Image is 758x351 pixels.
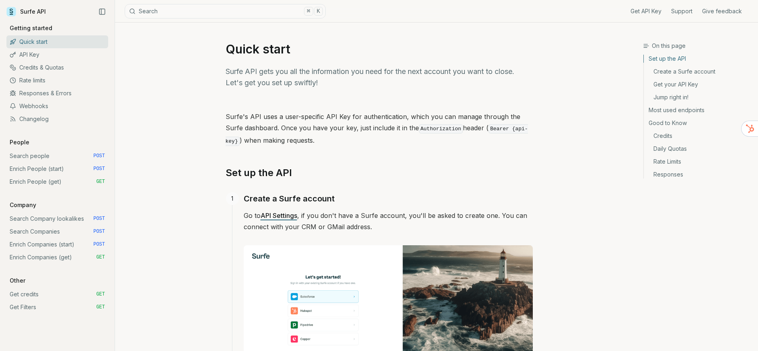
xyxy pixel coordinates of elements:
[96,179,105,185] span: GET
[96,291,105,298] span: GET
[244,210,533,232] p: Go to , if you don't have a Surfe account, you'll be asked to create one. You can connect with yo...
[6,61,108,74] a: Credits & Quotas
[644,117,752,129] a: Good to Know
[419,124,463,133] code: Authorization
[6,74,108,87] a: Rate limits
[6,201,39,209] p: Company
[6,301,108,314] a: Get Filters GET
[6,48,108,61] a: API Key
[226,66,533,88] p: Surfe API gets you all the information you need for the next account you want to close. Let's get...
[226,42,533,56] h1: Quick start
[314,7,323,16] kbd: K
[6,288,108,301] a: Get credits GET
[96,6,108,18] button: Collapse Sidebar
[6,6,46,18] a: Surfe API
[6,35,108,48] a: Quick start
[96,304,105,310] span: GET
[6,162,108,175] a: Enrich People (start) POST
[671,7,692,15] a: Support
[644,55,752,65] a: Set up the API
[6,175,108,188] a: Enrich People (get) GET
[244,192,335,205] a: Create a Surfe account
[644,104,752,117] a: Most used endpoints
[93,153,105,159] span: POST
[6,24,55,32] p: Getting started
[644,65,752,78] a: Create a Surfe account
[644,155,752,168] a: Rate Limits
[93,228,105,235] span: POST
[6,238,108,251] a: Enrich Companies (start) POST
[96,254,105,261] span: GET
[644,129,752,142] a: Credits
[6,212,108,225] a: Search Company lookalikes POST
[304,7,313,16] kbd: ⌘
[125,4,326,18] button: Search⌘K
[93,166,105,172] span: POST
[93,241,105,248] span: POST
[644,78,752,91] a: Get your API Key
[644,142,752,155] a: Daily Quotas
[644,91,752,104] a: Jump right in!
[6,113,108,125] a: Changelog
[6,225,108,238] a: Search Companies POST
[6,251,108,264] a: Enrich Companies (get) GET
[643,42,752,50] h3: On this page
[261,211,297,220] a: API Settings
[226,166,292,179] a: Set up the API
[93,216,105,222] span: POST
[631,7,661,15] a: Get API Key
[644,168,752,179] a: Responses
[6,100,108,113] a: Webhooks
[6,87,108,100] a: Responses & Errors
[6,150,108,162] a: Search people POST
[6,138,33,146] p: People
[702,7,742,15] a: Give feedback
[6,277,29,285] p: Other
[226,111,533,147] p: Surfe's API uses a user-specific API Key for authentication, which you can manage through the Sur...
